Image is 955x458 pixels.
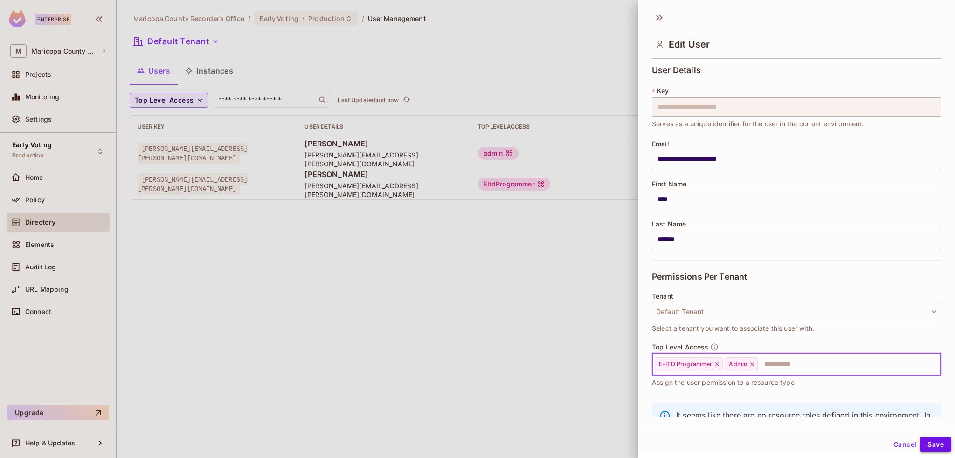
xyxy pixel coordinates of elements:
[676,410,934,441] p: It seems like there are no resource roles defined in this environment. In order to assign resourc...
[657,87,669,95] span: Key
[652,220,686,228] span: Last Name
[890,437,920,452] button: Cancel
[920,437,951,452] button: Save
[725,357,758,371] div: Admin
[652,323,814,334] span: Select a tenant you want to associate this user with.
[652,180,687,188] span: First Name
[652,293,673,300] span: Tenant
[669,39,710,50] span: Edit User
[652,343,708,351] span: Top Level Access
[652,302,941,321] button: Default Tenant
[659,361,712,368] span: E-ITD Programmer
[652,119,864,129] span: Serves as a unique identifier for the user in the current environment.
[652,66,701,75] span: User Details
[652,140,669,148] span: Email
[729,361,747,368] span: Admin
[652,377,795,388] span: Assign the user permission to a resource type
[936,363,938,365] button: Open
[655,357,723,371] div: E-ITD Programmer
[652,272,747,281] span: Permissions Per Tenant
